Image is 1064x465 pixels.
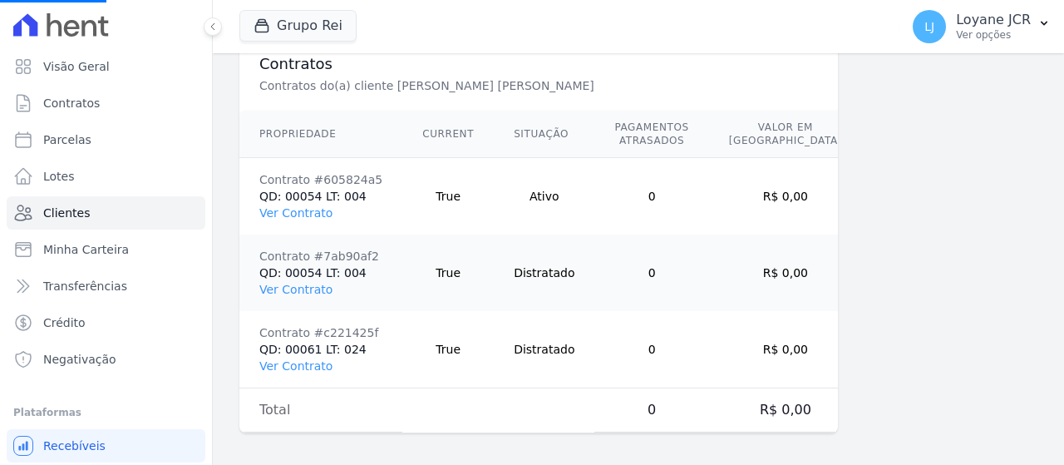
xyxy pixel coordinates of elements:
[259,171,382,188] div: Contrato #605824a5
[239,10,357,42] button: Grupo Rei
[7,196,205,230] a: Clientes
[402,235,494,311] td: True
[494,158,594,235] td: Ativo
[43,131,91,148] span: Parcelas
[259,248,382,265] div: Contrato #7ab90af2
[594,311,708,388] td: 0
[494,235,594,311] td: Distratado
[709,388,862,433] td: R$ 0,00
[494,111,594,158] th: Situação
[239,111,402,158] th: Propriedade
[402,311,494,388] td: True
[43,58,110,75] span: Visão Geral
[899,3,1064,50] button: LJ Loyane JCR Ver opções
[43,95,100,111] span: Contratos
[709,158,862,235] td: R$ 0,00
[239,235,402,311] td: QD: 00054 LT: 004
[7,50,205,83] a: Visão Geral
[43,278,127,294] span: Transferências
[7,306,205,339] a: Crédito
[43,314,86,331] span: Crédito
[402,111,494,158] th: Current
[402,158,494,235] td: True
[709,311,862,388] td: R$ 0,00
[594,235,708,311] td: 0
[7,429,205,463] a: Recebíveis
[13,403,199,423] div: Plataformas
[239,311,402,388] td: QD: 00061 LT: 024
[239,158,402,235] td: QD: 00054 LT: 004
[43,205,90,221] span: Clientes
[7,87,205,120] a: Contratos
[709,111,862,158] th: Valor em [GEOGRAPHIC_DATA]
[259,206,332,220] a: Ver Contrato
[7,160,205,193] a: Lotes
[259,77,818,94] p: Contratos do(a) cliente [PERSON_NAME] [PERSON_NAME]
[924,21,934,32] span: LJ
[43,351,116,368] span: Negativação
[7,343,205,376] a: Negativação
[259,54,818,74] h3: Contratos
[259,359,332,373] a: Ver Contrato
[239,388,402,433] td: Total
[594,388,708,433] td: 0
[7,233,205,266] a: Minha Carteira
[709,235,862,311] td: R$ 0,00
[43,241,129,258] span: Minha Carteira
[956,12,1031,28] p: Loyane JCR
[594,158,708,235] td: 0
[7,123,205,156] a: Parcelas
[494,311,594,388] td: Distratado
[43,168,75,185] span: Lotes
[956,28,1031,42] p: Ver opções
[43,438,106,454] span: Recebíveis
[7,270,205,303] a: Transferências
[259,324,382,341] div: Contrato #c221425f
[259,283,332,296] a: Ver Contrato
[594,111,708,158] th: Pagamentos Atrasados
